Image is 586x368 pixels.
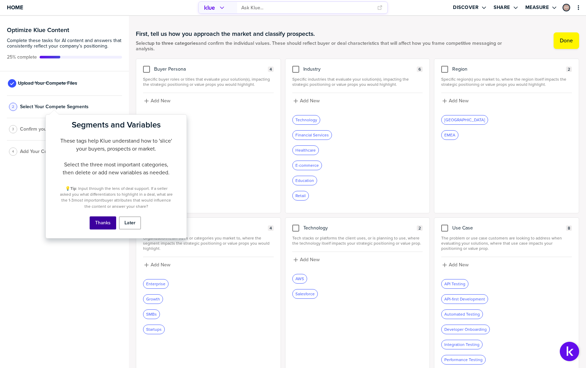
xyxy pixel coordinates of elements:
[176,119,181,127] button: Close
[12,126,14,132] span: 3
[453,4,478,11] label: Discover
[449,262,468,268] label: Add New
[568,67,570,72] span: 2
[241,2,373,13] input: Ask Klue...
[60,120,173,130] h2: Segments and Variables
[449,98,468,104] label: Add New
[560,37,573,44] label: Done
[18,81,77,86] span: Upload Your Compete Files
[151,98,170,104] label: Add New
[563,4,570,11] div: Prashant Patel
[149,40,198,47] strong: up to three categories
[74,197,102,203] em: most important
[60,185,174,204] span: : Input through the lens of deal support. If a seller asked you what differentiators to highlight...
[151,262,170,268] label: Add New
[300,257,320,263] label: Add New
[418,226,421,231] span: 2
[562,3,571,12] a: Edit Profile
[84,197,172,209] span: buyer attributes that would influence the content or answer your share?
[60,137,173,153] p: These tags help Klue understand how to 'slice' your buyers, prospects or market.
[452,225,473,231] span: Use Case
[90,216,116,229] button: Thanks
[292,236,423,246] span: Tech stacks or platforms the client uses, or is planning to use, where the technology itself impa...
[525,4,549,11] label: Measure
[20,149,87,154] span: Add Your Company Positioning
[7,4,23,10] span: Home
[7,38,122,49] span: Complete these tasks for AI content and answers that consistently reflect your company’s position...
[136,30,515,38] h1: First, tell us how you approach the market and classify prospects.
[303,225,328,231] span: Technology
[292,77,423,87] span: Specific industries that evaluate your solution(s), impacting the strategic positioning or value ...
[560,342,579,361] button: Open Support Center
[418,67,421,72] span: 6
[300,98,320,104] label: Add New
[441,77,572,87] span: Specific region(s) you market to, where the region itself impacts the strategic positioning or va...
[270,67,272,72] span: 4
[303,67,321,72] span: Industry
[441,236,572,251] span: The problem or use case customers are looking to address when evaluating your solutions, where th...
[270,226,272,231] span: 4
[65,185,70,192] span: 💡
[568,226,570,231] span: 8
[70,185,76,192] strong: Tip
[143,236,274,251] span: Organization/team sizes or categories you market to, where the segment impacts the strategic posi...
[20,104,89,110] span: Select Your Compete Segments
[7,54,37,60] span: Active
[60,161,173,176] p: Select the three most important categories, then delete or add new variables as needed.
[12,104,14,109] span: 2
[563,4,569,11] img: 6b2070e090d45d8d3929ff9dbd5af25c-sml.png
[143,77,274,87] span: Specific buyer roles or titles that evaluate your solution(s), impacting the strategic positionin...
[494,4,510,11] label: Share
[154,67,186,72] span: Buyer Persona
[119,216,141,229] button: Later
[136,41,515,52] span: Select and confirm the individual values. These should reflect buyer or deal characteristics that...
[12,149,14,154] span: 4
[7,27,122,33] h3: Optimize Klue Content
[452,67,467,72] span: Region
[20,126,94,132] span: Confirm your Products or Services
